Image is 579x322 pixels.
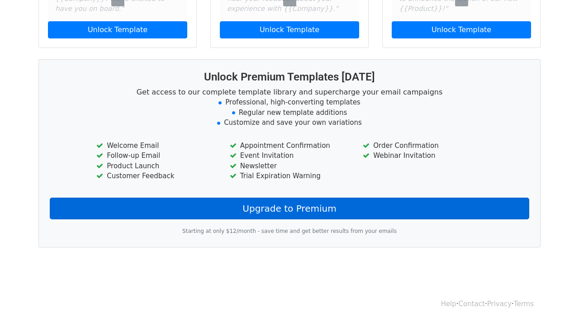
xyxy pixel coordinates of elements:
li: Follow-up Email [96,151,216,161]
p: Get access to our complete template library and supercharge your email campaigns [50,87,529,97]
a: Terms [514,300,534,308]
a: Upgrade to Premium [50,198,529,219]
iframe: Chat Widget [534,279,579,322]
a: Contact [459,300,485,308]
p: Starting at only $12/month - save time and get better results from your emails [50,227,529,236]
li: Appointment Confirmation [230,141,349,151]
a: Unlock Template [392,21,531,38]
li: Trial Expiration Warning [230,171,349,181]
h3: Unlock Premium Templates [DATE] [50,71,529,84]
a: Help [441,300,456,308]
li: Professional, high-converting templates [50,97,529,108]
a: Unlock Template [220,21,359,38]
li: Customize and save your own variations [50,118,529,128]
li: Order Confirmation [363,141,482,151]
a: Unlock Template [48,21,187,38]
li: Customer Feedback [96,171,216,181]
li: Regular new template additions [50,108,529,118]
li: Welcome Email [96,141,216,151]
a: Privacy [487,300,512,308]
li: Newsletter [230,161,349,171]
li: Webinar Invitation [363,151,482,161]
li: Event Invitation [230,151,349,161]
li: Product Launch [96,161,216,171]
